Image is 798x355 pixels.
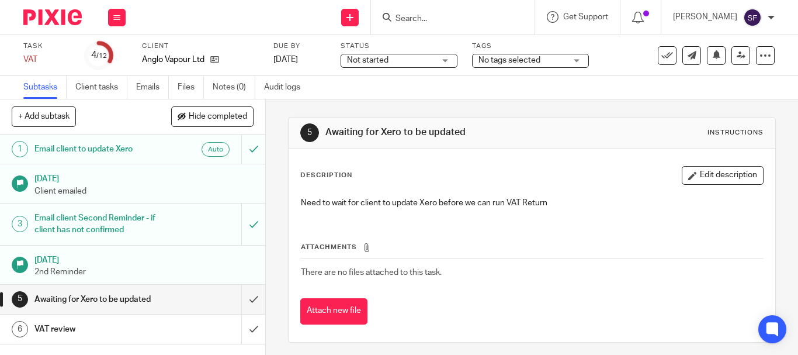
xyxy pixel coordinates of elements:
button: Attach new file [300,298,367,325]
h1: Awaiting for Xero to be updated [325,126,557,139]
h1: [DATE] [34,170,254,185]
p: Need to wait for client to update Xero before we can run VAT Return [301,197,763,209]
a: Client tasks [75,76,127,99]
div: 1 [12,141,28,157]
a: Emails [136,76,169,99]
p: Description [300,171,352,180]
span: [DATE] [273,56,298,64]
label: Tags [472,42,589,51]
h1: Email client to update Xero [34,140,165,158]
span: Hide completed [189,112,247,122]
small: /12 [96,53,107,59]
div: 4 [91,49,107,62]
div: 3 [12,216,28,232]
p: Client emailed [34,185,254,197]
img: Pixie [23,9,82,25]
button: + Add subtask [12,106,76,126]
a: Notes (0) [213,76,255,99]
label: Client [142,42,259,51]
p: [PERSON_NAME] [673,11,737,23]
span: Not started [347,56,388,64]
span: No tags selected [478,56,540,64]
div: Auto [202,142,230,157]
h1: Awaiting for Xero to be updated [34,291,165,308]
p: 2nd Reminder [34,266,254,278]
p: Anglo Vapour Ltd [142,54,204,66]
div: VAT [23,54,70,66]
h1: [DATE] [34,251,254,266]
div: 5 [300,123,319,142]
h1: Email client Second Reminder - if client has not confirmed [34,209,165,239]
a: Files [178,76,204,99]
a: Subtasks [23,76,67,99]
span: There are no files attached to this task. [301,268,442,277]
button: Hide completed [171,106,254,126]
h1: VAT review [34,320,165,338]
button: Edit description [682,166,764,185]
img: svg%3E [743,8,762,27]
div: 6 [12,321,28,337]
label: Status [341,42,457,51]
input: Search [394,14,499,25]
span: Get Support [563,13,608,21]
div: 5 [12,291,28,308]
a: Audit logs [264,76,309,99]
span: Attachments [301,244,357,250]
label: Task [23,42,70,51]
div: Instructions [707,128,764,137]
label: Due by [273,42,326,51]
